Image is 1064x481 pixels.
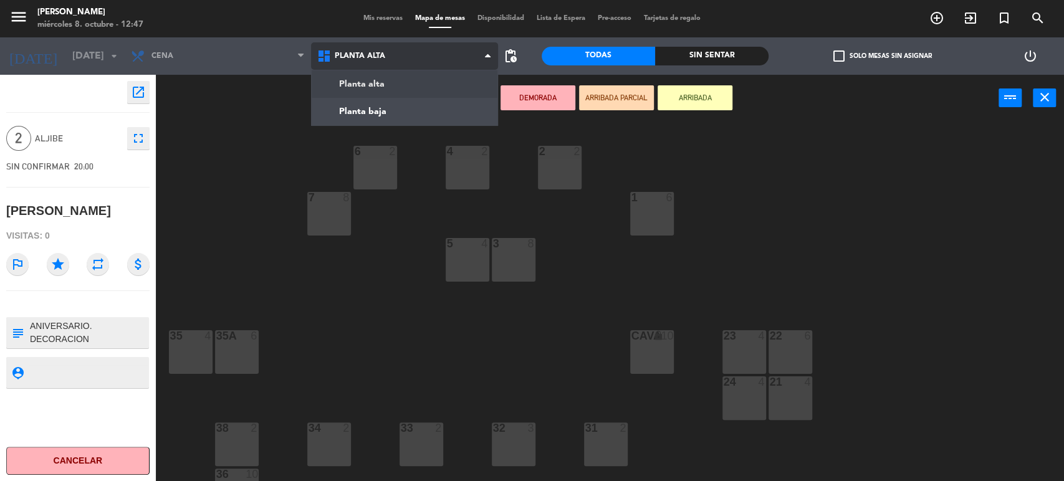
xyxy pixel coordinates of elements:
i: lock [653,330,664,341]
i: search [1030,11,1045,26]
button: open_in_new [127,81,150,103]
div: 23 [724,330,724,341]
div: 2 [435,422,443,434]
div: 36 [216,469,217,480]
a: Planta alta [312,70,497,98]
div: 2 [481,146,489,157]
div: 4 [758,376,765,388]
div: 22 [770,330,770,341]
i: exit_to_app [963,11,978,26]
div: 32 [493,422,494,434]
i: star [47,253,69,275]
div: 2 [251,422,258,434]
div: miércoles 8. octubre - 12:47 [37,19,143,31]
div: Sin sentar [655,47,769,65]
div: [PERSON_NAME] [37,6,143,19]
span: Lista de Espera [530,15,592,22]
i: repeat [87,253,109,275]
span: Aljibe [35,131,121,146]
span: SIN CONFIRMAR [6,161,70,171]
i: outlined_flag [6,253,29,275]
span: Mis reservas [357,15,409,22]
div: 4 [758,330,765,341]
div: 4 [804,376,812,388]
button: menu [9,7,28,31]
i: menu [9,7,28,26]
div: 35A [216,330,217,341]
div: 2 [343,422,350,434]
span: Planta alta [335,52,385,60]
span: Cena [151,52,173,60]
div: 6 [804,330,812,341]
div: 4 [204,330,212,341]
span: check_box_outline_blank [833,50,844,62]
button: Cancelar [6,447,150,475]
i: power_input [1003,90,1018,105]
div: 3 [493,238,494,249]
i: open_in_new [131,85,146,100]
label: Solo mesas sin asignar [833,50,931,62]
button: ARRIBADA PARCIAL [579,85,654,110]
button: power_input [999,88,1022,107]
div: Visitas: 0 [6,225,150,247]
div: 2 [620,422,627,434]
div: 2 [539,146,540,157]
div: 2 [389,146,396,157]
span: 20:00 [74,161,93,171]
i: person_pin [11,366,24,379]
div: 4 [447,146,448,157]
span: Tarjetas de regalo [638,15,707,22]
div: 8 [343,192,350,203]
span: Pre-acceso [592,15,638,22]
div: Todas [542,47,655,65]
button: ARRIBADA [658,85,732,110]
i: close [1037,90,1052,105]
div: 3 [527,422,535,434]
div: 10 [246,469,258,480]
div: 5 [447,238,448,249]
span: 2 [6,126,31,151]
button: fullscreen [127,127,150,150]
button: close [1033,88,1056,107]
div: [PERSON_NAME] [6,201,111,221]
div: 33 [401,422,401,434]
div: 6 [666,192,673,203]
div: 2 [573,146,581,157]
div: 24 [724,376,724,388]
span: Disponibilidad [471,15,530,22]
span: pending_actions [503,49,518,64]
span: Mapa de mesas [409,15,471,22]
i: fullscreen [131,131,146,146]
div: 10 [661,330,673,341]
div: 4 [481,238,489,249]
button: DEMORADA [501,85,575,110]
i: add_circle_outline [929,11,944,26]
div: 21 [770,376,770,388]
i: arrow_drop_down [107,49,122,64]
i: turned_in_not [997,11,1012,26]
div: 38 [216,422,217,434]
i: subject [11,326,24,340]
div: 35 [170,330,171,341]
i: power_settings_new [1022,49,1037,64]
div: 6 [251,330,258,341]
i: attach_money [127,253,150,275]
div: 8 [527,238,535,249]
a: Planta baja [312,98,497,125]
